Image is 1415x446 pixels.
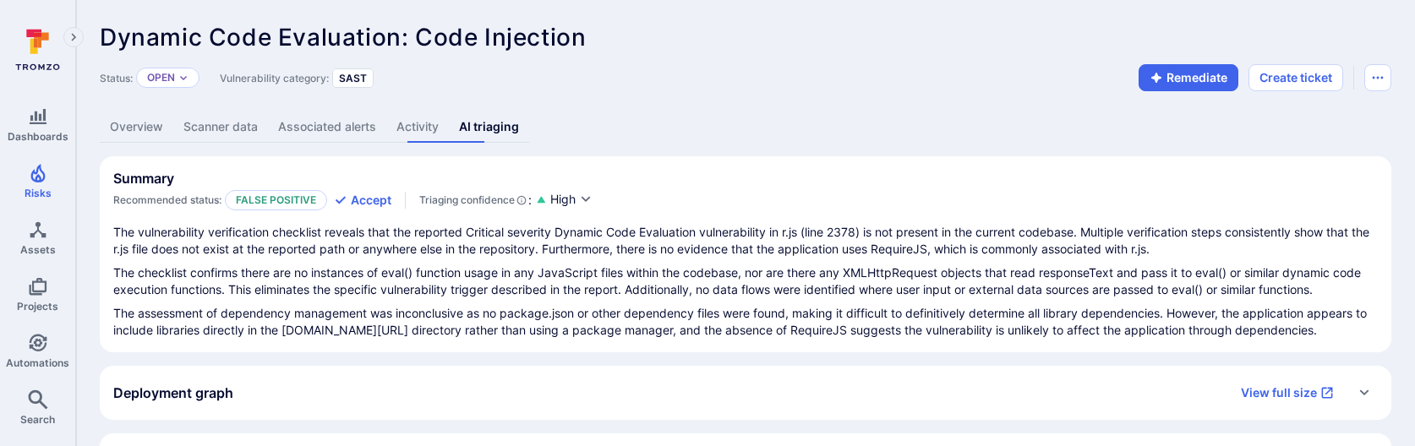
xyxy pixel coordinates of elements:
[63,27,84,47] button: Expand navigation menu
[20,413,55,426] span: Search
[113,384,233,401] h2: Deployment graph
[334,192,391,209] button: Accept
[100,111,1391,143] div: Vulnerability tabs
[113,224,1378,258] p: The vulnerability verification checklist reveals that the reported Critical severity Dynamic Code...
[100,23,586,52] span: Dynamic Code Evaluation: Code Injection
[113,170,174,187] h2: Summary
[173,111,268,143] a: Scanner data
[449,111,529,143] a: AI triaging
[25,187,52,199] span: Risks
[225,190,327,210] p: False positive
[100,72,133,84] span: Status:
[8,130,68,143] span: Dashboards
[220,72,329,84] span: Vulnerability category:
[6,356,69,369] span: Automations
[1231,379,1344,406] a: View full size
[419,192,532,209] div: :
[268,111,386,143] a: Associated alerts
[1364,64,1391,91] button: Options menu
[113,264,1378,298] p: The checklist confirms there are no instances of eval() function usage in any JavaScript files wi...
[147,71,175,84] button: Open
[550,191,593,209] button: High
[100,366,1391,420] div: Expand
[68,30,79,45] i: Expand navigation menu
[1139,64,1238,91] button: Remediate
[17,300,58,313] span: Projects
[516,192,527,209] svg: AI Triaging Agent self-evaluates the confidence behind recommended status based on the depth and ...
[100,111,173,143] a: Overview
[20,243,56,256] span: Assets
[550,191,576,208] span: High
[386,111,449,143] a: Activity
[1248,64,1343,91] button: Create ticket
[332,68,374,88] div: SAST
[178,73,188,83] button: Expand dropdown
[113,193,221,206] span: Recommended status:
[113,305,1378,339] p: The assessment of dependency management was inconclusive as no package.json or other dependency f...
[419,192,515,209] span: Triaging confidence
